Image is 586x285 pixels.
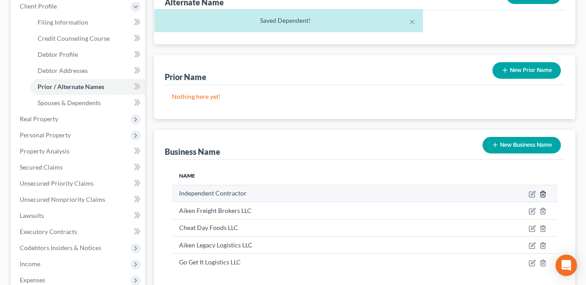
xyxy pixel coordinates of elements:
[13,224,145,240] a: Executory Contracts
[30,79,145,95] a: Prior / Alternate Names
[20,260,40,268] span: Income
[165,146,220,157] div: Business Name
[20,2,57,10] span: Client Profile
[172,167,445,185] th: Name
[165,72,206,82] div: Prior Name
[20,244,101,251] span: Codebtors Insiders & Notices
[13,208,145,224] a: Lawsuits
[30,95,145,111] a: Spouses & Dependents
[162,16,416,25] div: Saved Dependent!
[30,30,145,47] a: Credit Counseling Course
[20,147,69,155] span: Property Analysis
[20,276,45,284] span: Expenses
[38,67,88,74] span: Debtor Addresses
[13,175,145,191] a: Unsecured Priority Claims
[410,16,416,27] button: ×
[172,92,557,101] p: Nothing here yet!
[172,202,445,219] td: Aiken Freight Brokers LLC
[13,143,145,159] a: Property Analysis
[13,159,145,175] a: Secured Claims
[13,191,145,208] a: Unsecured Nonpriority Claims
[38,51,78,58] span: Debtor Profile
[30,47,145,63] a: Debtor Profile
[20,212,44,219] span: Lawsuits
[172,185,445,202] td: Independent Contractor
[172,219,445,236] td: Cheat Day Foods LLC
[556,255,577,276] div: Open Intercom Messenger
[20,196,105,203] span: Unsecured Nonpriority Claims
[38,83,104,90] span: Prior / Alternate Names
[492,62,561,79] button: New Prior Name
[38,34,110,42] span: Credit Counseling Course
[30,63,145,79] a: Debtor Addresses
[38,99,101,106] span: Spouses & Dependents
[20,163,63,171] span: Secured Claims
[172,236,445,253] td: Aiken Legacy Logistics LLC
[20,131,71,139] span: Personal Property
[20,179,94,187] span: Unsecured Priority Claims
[20,228,77,235] span: Executory Contracts
[20,115,58,123] span: Real Property
[483,137,561,153] button: New Business Name
[172,254,445,271] td: Go Get It Logistics LLC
